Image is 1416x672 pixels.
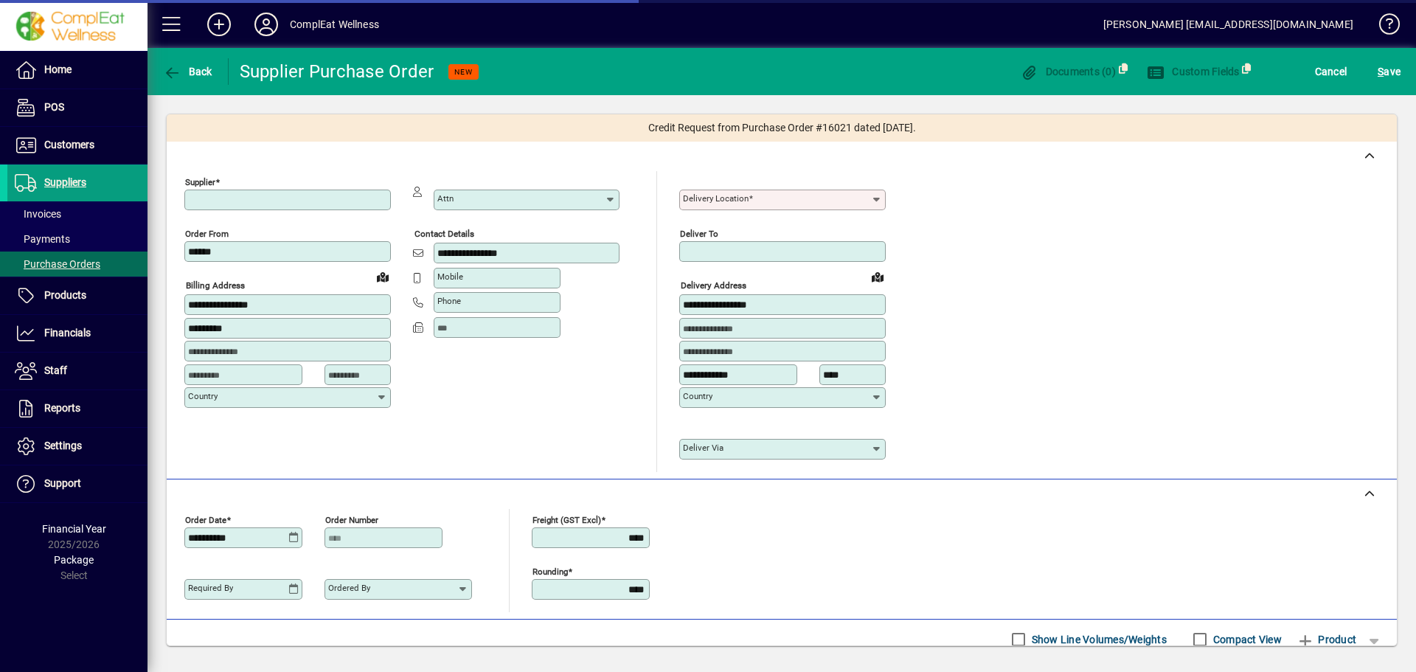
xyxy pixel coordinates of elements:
[54,554,94,566] span: Package
[163,66,212,77] span: Back
[188,391,218,401] mat-label: Country
[44,364,67,376] span: Staff
[1143,58,1243,85] button: Custom Fields
[325,514,378,524] mat-label: Order number
[44,63,72,75] span: Home
[44,139,94,150] span: Customers
[243,11,290,38] button: Profile
[454,67,473,77] span: NEW
[15,208,61,220] span: Invoices
[1311,58,1351,85] button: Cancel
[195,11,243,38] button: Add
[159,58,216,85] button: Back
[7,127,147,164] a: Customers
[1378,60,1401,83] span: ave
[185,514,226,524] mat-label: Order date
[44,176,86,188] span: Suppliers
[683,193,749,204] mat-label: Delivery Location
[683,391,712,401] mat-label: Country
[7,201,147,226] a: Invoices
[15,233,70,245] span: Payments
[7,226,147,252] a: Payments
[7,315,147,352] a: Financials
[44,327,91,339] span: Financials
[1368,3,1398,51] a: Knowledge Base
[371,265,395,288] a: View on map
[44,289,86,301] span: Products
[7,252,147,277] a: Purchase Orders
[1315,60,1347,83] span: Cancel
[42,523,106,535] span: Financial Year
[866,265,889,288] a: View on map
[7,353,147,389] a: Staff
[683,443,723,453] mat-label: Deliver via
[185,229,229,239] mat-label: Order from
[7,277,147,314] a: Products
[1297,628,1356,651] span: Product
[7,428,147,465] a: Settings
[328,583,370,593] mat-label: Ordered by
[437,271,463,282] mat-label: Mobile
[290,13,379,36] div: ComplEat Wellness
[1016,58,1120,85] button: Documents (0)
[7,52,147,89] a: Home
[240,60,434,83] div: Supplier Purchase Order
[1374,58,1404,85] button: Save
[7,89,147,126] a: POS
[532,566,568,576] mat-label: Rounding
[185,177,215,187] mat-label: Supplier
[44,101,64,113] span: POS
[437,193,454,204] mat-label: Attn
[7,465,147,502] a: Support
[44,477,81,489] span: Support
[532,514,601,524] mat-label: Freight (GST excl)
[1029,632,1167,647] label: Show Line Volumes/Weights
[44,440,82,451] span: Settings
[1103,13,1353,36] div: [PERSON_NAME] [EMAIL_ADDRESS][DOMAIN_NAME]
[680,229,718,239] mat-label: Deliver To
[1289,626,1364,653] button: Product
[1210,632,1282,647] label: Compact View
[147,58,229,85] app-page-header-button: Back
[1147,66,1240,77] span: Custom Fields
[1020,66,1116,77] span: Documents (0)
[15,258,100,270] span: Purchase Orders
[7,390,147,427] a: Reports
[648,120,916,136] span: Credit Request from Purchase Order #16021 dated [DATE].
[437,296,461,306] mat-label: Phone
[188,583,233,593] mat-label: Required by
[44,402,80,414] span: Reports
[1378,66,1384,77] span: S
